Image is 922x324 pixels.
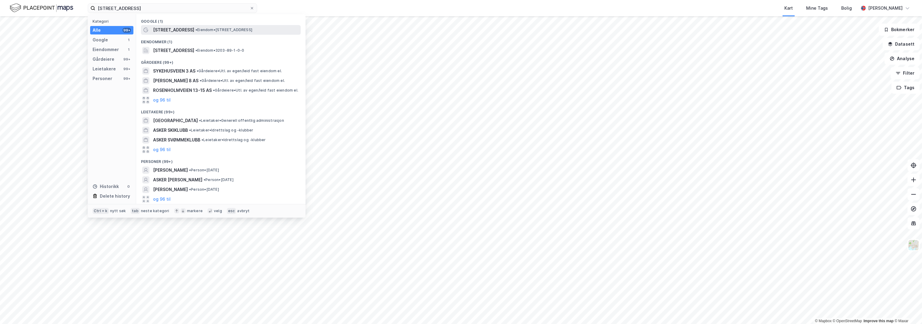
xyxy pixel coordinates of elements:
div: 99+ [123,28,131,33]
a: OpenStreetMap [833,319,862,323]
div: Kontrollprogram for chat [892,295,922,324]
div: Gårdeiere (99+) [136,55,306,66]
div: velg [214,209,222,213]
span: ASKER SKIKLUBB [153,127,188,134]
div: neste kategori [141,209,169,213]
span: • [200,78,201,83]
span: [PERSON_NAME] 8 AS [153,77,198,84]
div: Google [93,36,108,44]
span: Eiendom • [STREET_ADDRESS] [195,28,252,32]
div: Alle [93,27,101,34]
div: 0 [126,184,131,189]
span: • [189,168,191,172]
div: Personer (99+) [136,154,306,165]
span: Person • [DATE] [189,187,219,192]
div: [PERSON_NAME] [868,5,903,12]
button: Filter [891,67,920,79]
button: og 96 til [153,196,171,203]
div: Bolig [841,5,852,12]
div: 99+ [123,76,131,81]
span: [PERSON_NAME] [153,167,188,174]
button: og 96 til [153,146,171,153]
span: • [189,128,191,132]
div: markere [187,209,203,213]
button: Datasett [883,38,920,50]
a: Improve this map [864,319,894,323]
span: Leietaker • Idrettslag og -klubber [201,138,266,142]
span: ASKER SVØMMEKLUBB [153,136,200,144]
span: [GEOGRAPHIC_DATA] [153,117,198,124]
div: Kart [784,5,793,12]
button: Tags [891,82,920,94]
span: • [213,88,215,92]
span: • [197,69,198,73]
div: tab [131,208,140,214]
span: Gårdeiere • Utl. av egen/leid fast eiendom el. [213,88,298,93]
span: Gårdeiere • Utl. av egen/leid fast eiendom el. [200,78,285,83]
span: [STREET_ADDRESS] [153,47,194,54]
span: [STREET_ADDRESS] [153,26,194,34]
span: SYKEHUSVEIEN 3 AS [153,67,195,75]
div: Ctrl + k [93,208,109,214]
span: Person • [DATE] [204,177,234,182]
span: Leietaker • Idrettslag og -klubber [189,128,253,133]
div: Gårdeiere [93,56,114,63]
span: ROSENHOLMVEIEN 13-15 AS [153,87,212,94]
div: nytt søk [110,209,126,213]
span: Person • [DATE] [189,168,219,173]
img: Z [908,239,919,251]
img: logo.f888ab2527a4732fd821a326f86c7f29.svg [10,3,73,13]
div: Delete history [100,193,130,200]
span: • [195,28,197,32]
span: • [199,118,201,123]
span: Eiendom • 3203-89-1-0-0 [195,48,244,53]
span: Gårdeiere • Utl. av egen/leid fast eiendom el. [197,69,282,73]
div: 99+ [123,57,131,62]
div: 1 [126,47,131,52]
input: Søk på adresse, matrikkel, gårdeiere, leietakere eller personer [95,4,250,13]
span: ASKER [PERSON_NAME] [153,176,202,183]
div: Historikk [93,183,119,190]
div: Kategori [93,19,133,24]
div: Google (1) [136,14,306,25]
span: • [189,187,191,192]
button: Bokmerker [879,24,920,36]
div: 99+ [123,66,131,71]
a: Mapbox [815,319,832,323]
div: Eiendommer (1) [136,35,306,46]
div: Personer [93,75,112,82]
span: [PERSON_NAME] [153,186,188,193]
span: Leietaker • Generell offentlig administrasjon [199,118,284,123]
div: Leietakere [93,65,116,73]
span: • [201,138,203,142]
span: • [195,48,197,53]
button: og 96 til [153,96,171,104]
span: • [204,177,205,182]
iframe: Chat Widget [892,295,922,324]
div: Eiendommer [93,46,119,53]
button: Analyse [884,53,920,65]
div: Leietakere (99+) [136,105,306,116]
div: esc [227,208,236,214]
div: Mine Tags [806,5,828,12]
div: 1 [126,37,131,42]
div: avbryt [237,209,250,213]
